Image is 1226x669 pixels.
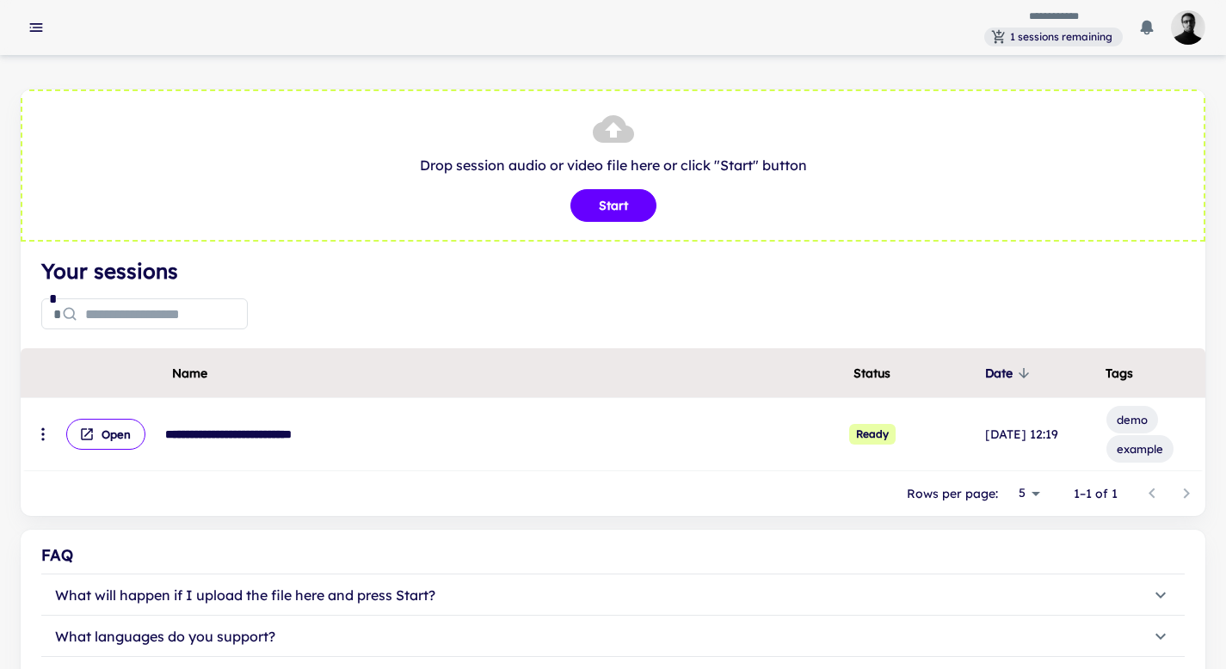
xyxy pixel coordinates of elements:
p: What languages do you support? [55,626,275,647]
span: Name [172,363,207,384]
button: What will happen if I upload the file here and press Start? [41,574,1185,616]
td: [DATE] 12:19 [982,398,1102,471]
div: FAQ [41,543,1185,568]
button: Open [66,419,145,450]
a: You have 1 sessions remaining. Subscribe to get more. [984,26,1123,47]
div: scrollable content [21,348,1205,471]
span: You have 1 sessions remaining. Subscribe to get more. [984,28,1123,45]
p: Rows per page: [907,484,998,503]
span: 1 sessions remaining [1003,29,1119,45]
button: What languages do you support? [41,616,1185,657]
h4: Your sessions [41,255,1185,286]
span: Date [985,363,1035,384]
button: Start [570,189,656,222]
div: 5 [1005,481,1046,506]
p: 1–1 of 1 [1074,484,1118,503]
span: Ready [849,424,896,445]
img: photoURL [1171,10,1205,45]
p: What will happen if I upload the file here and press Start? [55,585,435,605]
span: Tags [1106,363,1133,384]
p: Drop session audio or video file here or click "Start" button [40,155,1186,175]
span: Status [853,363,890,384]
span: example [1106,440,1174,457]
span: demo [1106,411,1158,428]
